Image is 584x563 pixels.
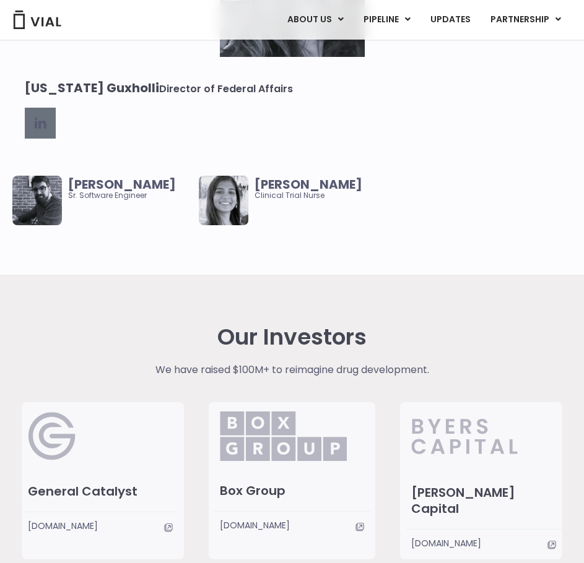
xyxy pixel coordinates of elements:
[277,9,353,30] a: ABOUT USMenu Toggle
[28,411,77,461] img: General Catalyst Logo
[28,519,173,533] a: [DOMAIN_NAME]
[411,484,562,517] h3: [PERSON_NAME] Capital
[25,79,159,97] b: [US_STATE] Guxholli
[68,179,193,201] span: Sr. Software Engineer
[77,363,507,377] p: We have raised $100M+ to reimagine drug development.
[25,82,293,96] span: Director of Federal Affairs
[217,324,367,350] h2: Our Investors
[220,411,347,461] img: Box_Group.png
[220,518,364,532] a: [DOMAIN_NAME]
[28,483,179,499] h3: General Catalyst
[411,411,556,461] img: Byers_Capital.svg
[12,176,62,225] img: Smiling man named Dugi Surdulli
[255,176,362,193] b: [PERSON_NAME]
[12,11,62,29] img: Vial Logo
[220,518,290,532] span: [DOMAIN_NAME]
[354,9,420,30] a: PIPELINEMenu Toggle
[255,179,379,201] span: Clinical Trial Nurse
[421,9,480,30] a: UPDATES
[68,176,176,193] b: [PERSON_NAME]
[411,536,556,550] a: [DOMAIN_NAME]
[411,536,481,550] span: [DOMAIN_NAME]
[481,9,571,30] a: PARTNERSHIPMenu Toggle
[220,483,370,499] h3: Box Group
[199,176,248,225] img: Smiling woman named Deepa
[28,519,98,533] span: [DOMAIN_NAME]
